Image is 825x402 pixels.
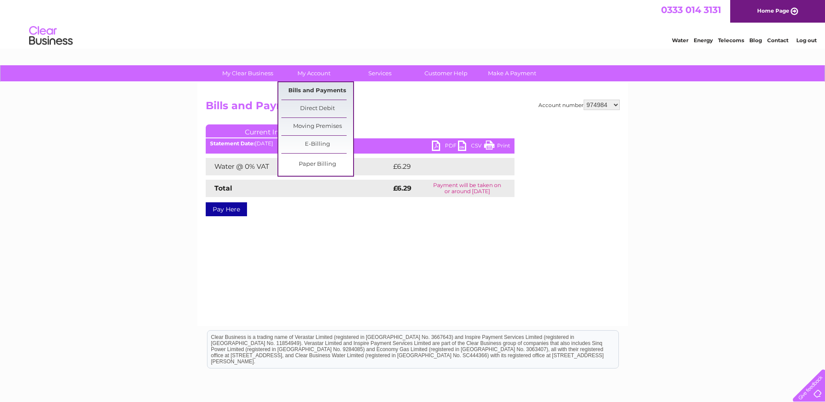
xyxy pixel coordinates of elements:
img: logo.png [29,23,73,49]
strong: Total [214,184,232,192]
a: E-Billing [281,136,353,153]
div: Clear Business is a trading name of Verastar Limited (registered in [GEOGRAPHIC_DATA] No. 3667643... [207,5,618,42]
a: Print [484,141,510,153]
a: Bills and Payments [281,82,353,100]
a: Contact [767,37,788,44]
a: Paper Billing [281,156,353,173]
td: £6.29 [391,158,494,175]
td: Water @ 0% VAT [206,158,391,175]
a: Services [344,65,416,81]
a: Direct Debit [281,100,353,117]
a: CSV [458,141,484,153]
div: [DATE] [206,141,514,147]
a: Current Invoice [206,124,336,137]
a: My Account [278,65,350,81]
h2: Bills and Payments [206,100,620,116]
td: Payment will be taken on or around [DATE] [420,180,514,197]
a: Customer Help [410,65,482,81]
a: My Clear Business [212,65,284,81]
a: Pay Here [206,202,247,216]
a: Water [672,37,688,44]
a: PDF [432,141,458,153]
a: 0333 014 3131 [661,4,721,15]
a: Energy [694,37,713,44]
a: Blog [749,37,762,44]
a: Log out [796,37,817,44]
a: Telecoms [718,37,744,44]
div: Account number [538,100,620,110]
a: Make A Payment [476,65,548,81]
b: Statement Date: [210,140,255,147]
a: Moving Premises [281,118,353,135]
strong: £6.29 [393,184,411,192]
